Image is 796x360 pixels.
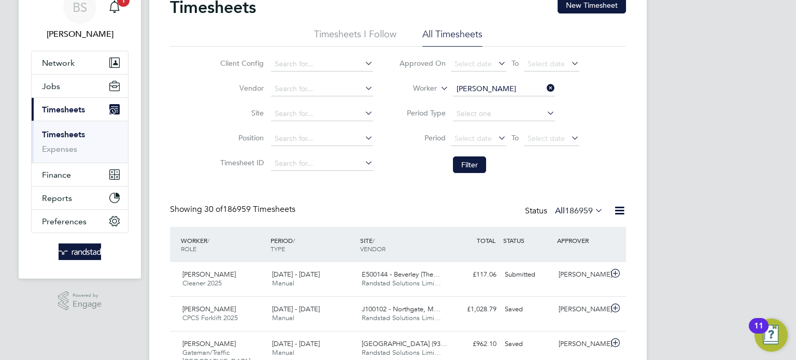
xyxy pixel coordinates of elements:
[422,28,482,47] li: All Timesheets
[182,279,222,287] span: Cleaner 2025
[362,305,440,313] span: J100102 - Northgate, M…
[453,107,555,121] input: Select one
[528,134,565,143] span: Select date
[217,108,264,118] label: Site
[217,59,264,68] label: Client Config
[555,206,603,216] label: All
[217,158,264,167] label: Timesheet ID
[32,75,128,97] button: Jobs
[217,83,264,93] label: Vendor
[293,236,295,244] span: /
[42,217,87,226] span: Preferences
[399,59,446,68] label: Approved On
[42,81,60,91] span: Jobs
[32,121,128,163] div: Timesheets
[525,204,605,219] div: Status
[31,28,129,40] span: Bradley Soan
[501,231,555,250] div: STATUS
[204,204,295,214] span: 186959 Timesheets
[555,231,608,250] div: APPROVER
[454,59,492,68] span: Select date
[32,186,128,209] button: Reports
[272,313,294,322] span: Manual
[178,231,268,258] div: WORKER
[399,108,446,118] label: Period Type
[501,301,555,318] div: Saved
[447,301,501,318] div: £1,028.79
[182,270,236,279] span: [PERSON_NAME]
[501,336,555,353] div: Saved
[447,336,501,353] div: £962.10
[453,82,555,96] input: Search for...
[170,204,297,215] div: Showing
[508,56,522,70] span: To
[73,1,87,14] span: BS
[32,98,128,121] button: Timesheets
[32,210,128,233] button: Preferences
[447,266,501,283] div: £117.06
[204,204,223,214] span: 30 of
[42,129,85,139] a: Timesheets
[42,58,75,68] span: Network
[271,244,285,253] span: TYPE
[32,163,128,186] button: Finance
[271,57,373,71] input: Search for...
[399,133,446,142] label: Period
[271,132,373,146] input: Search for...
[362,348,441,357] span: Randstad Solutions Limi…
[565,206,593,216] span: 186959
[360,244,386,253] span: VENDOR
[272,279,294,287] span: Manual
[272,339,320,348] span: [DATE] - [DATE]
[182,305,236,313] span: [PERSON_NAME]
[755,319,788,352] button: Open Resource Center, 11 new notifications
[42,193,72,203] span: Reports
[31,243,129,260] a: Go to home page
[181,244,196,253] span: ROLE
[32,51,128,74] button: Network
[528,59,565,68] span: Select date
[42,144,77,154] a: Expenses
[314,28,396,47] li: Timesheets I Follow
[268,231,358,258] div: PERIOD
[42,105,85,114] span: Timesheets
[362,270,440,279] span: E500144 - Beverley (The…
[58,291,102,311] a: Powered byEngage
[217,133,264,142] label: Position
[362,339,447,348] span: [GEOGRAPHIC_DATA] (93…
[271,107,373,121] input: Search for...
[73,300,102,309] span: Engage
[182,313,238,322] span: CPCS Forklift 2025
[555,336,608,353] div: [PERSON_NAME]
[508,131,522,145] span: To
[555,266,608,283] div: [PERSON_NAME]
[390,83,437,94] label: Worker
[73,291,102,300] span: Powered by
[272,305,320,313] span: [DATE] - [DATE]
[271,82,373,96] input: Search for...
[358,231,447,258] div: SITE
[272,348,294,357] span: Manual
[362,313,441,322] span: Randstad Solutions Limi…
[207,236,209,244] span: /
[42,170,71,180] span: Finance
[454,134,492,143] span: Select date
[754,326,763,339] div: 11
[59,243,102,260] img: randstad-logo-retina.png
[182,339,236,348] span: [PERSON_NAME]
[453,156,486,173] button: Filter
[477,236,495,244] span: TOTAL
[501,266,555,283] div: Submitted
[373,236,375,244] span: /
[272,270,320,279] span: [DATE] - [DATE]
[271,156,373,171] input: Search for...
[555,301,608,318] div: [PERSON_NAME]
[362,279,441,287] span: Randstad Solutions Limi…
